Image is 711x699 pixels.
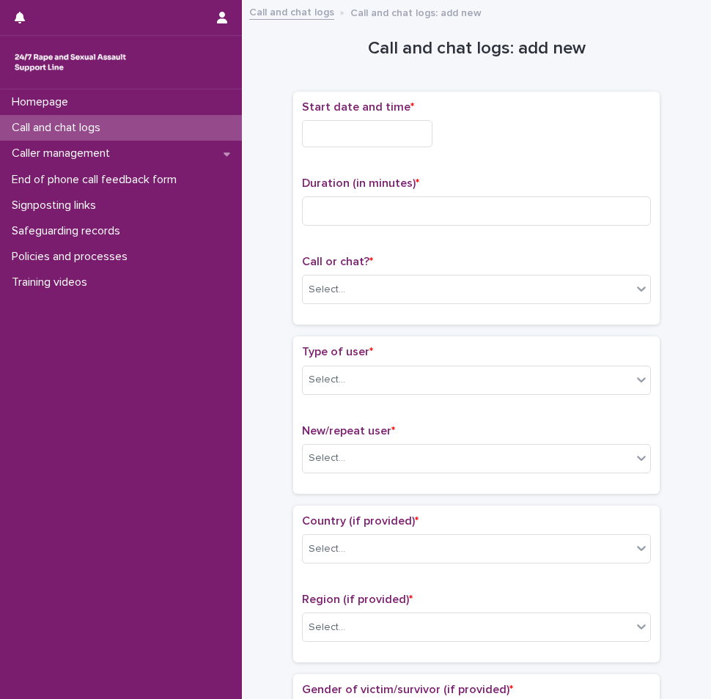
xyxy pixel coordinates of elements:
[6,121,112,135] p: Call and chat logs
[6,275,99,289] p: Training videos
[6,199,108,212] p: Signposting links
[350,4,482,20] p: Call and chat logs: add new
[309,541,345,557] div: Select...
[309,451,345,466] div: Select...
[302,256,373,267] span: Call or chat?
[293,38,660,59] h1: Call and chat logs: add new
[12,48,129,77] img: rhQMoQhaT3yELyF149Cw
[302,684,513,695] span: Gender of victim/survivor (if provided)
[302,346,373,358] span: Type of user
[6,250,139,264] p: Policies and processes
[302,425,395,437] span: New/repeat user
[6,173,188,187] p: End of phone call feedback form
[302,593,413,605] span: Region (if provided)
[309,282,345,297] div: Select...
[309,372,345,388] div: Select...
[249,3,334,20] a: Call and chat logs
[6,224,132,238] p: Safeguarding records
[302,101,414,113] span: Start date and time
[302,515,419,527] span: Country (if provided)
[6,147,122,160] p: Caller management
[309,620,345,635] div: Select...
[6,95,80,109] p: Homepage
[302,177,419,189] span: Duration (in minutes)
